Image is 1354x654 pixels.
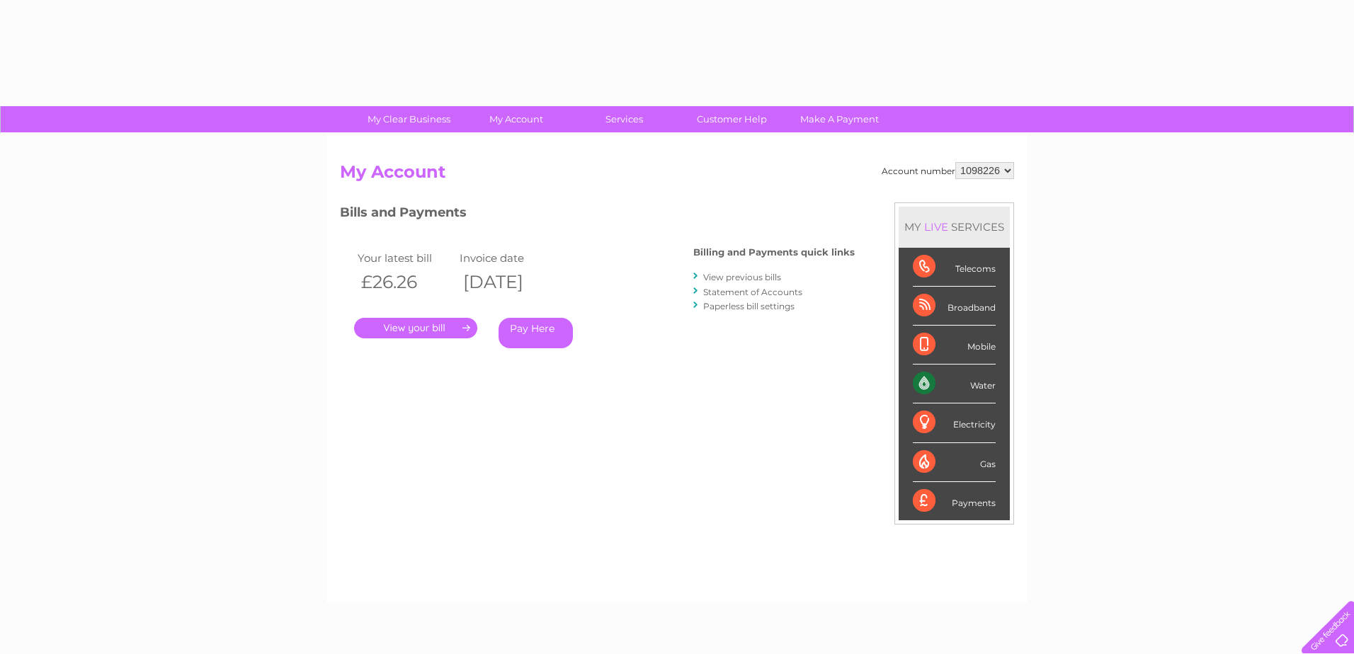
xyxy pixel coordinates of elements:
[340,162,1014,189] h2: My Account
[913,403,996,442] div: Electricity
[703,301,795,311] a: Paperless bill settings
[913,287,996,326] div: Broadband
[703,272,781,282] a: View previous bills
[913,365,996,403] div: Water
[458,106,575,132] a: My Account
[351,106,467,132] a: My Clear Business
[913,326,996,365] div: Mobile
[703,287,802,297] a: Statement of Accounts
[781,106,898,132] a: Make A Payment
[456,268,558,297] th: [DATE]
[673,106,790,132] a: Customer Help
[899,207,1010,247] div: MY SERVICES
[921,220,951,234] div: LIVE
[913,443,996,482] div: Gas
[566,106,683,132] a: Services
[456,248,558,268] td: Invoice date
[882,162,1014,179] div: Account number
[913,248,996,287] div: Telecoms
[499,318,573,348] a: Pay Here
[354,268,456,297] th: £26.26
[354,248,456,268] td: Your latest bill
[354,318,477,338] a: .
[913,482,996,520] div: Payments
[693,247,855,258] h4: Billing and Payments quick links
[340,202,855,227] h3: Bills and Payments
